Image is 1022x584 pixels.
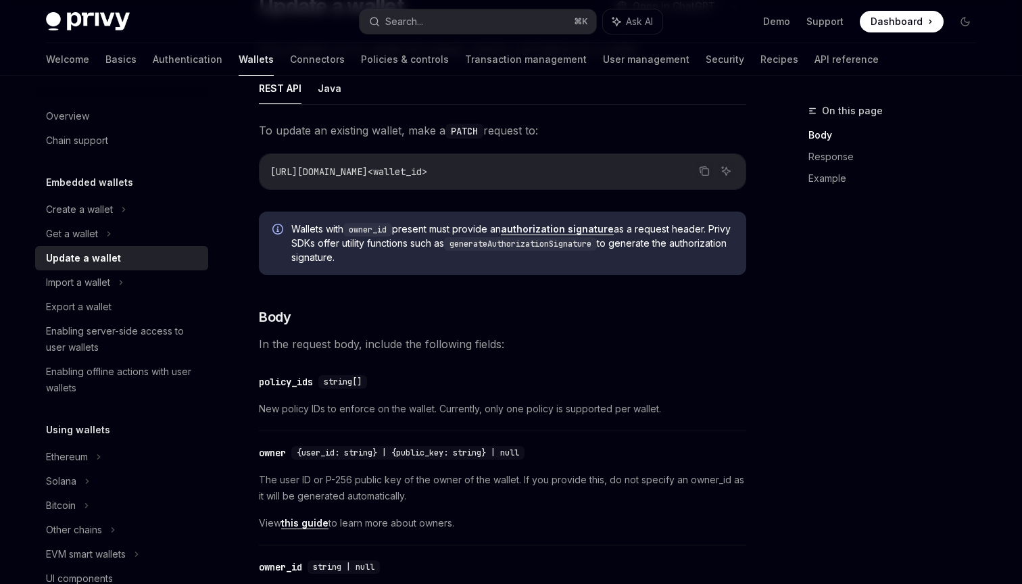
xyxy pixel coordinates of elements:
div: Chain support [46,132,108,149]
a: Transaction management [465,43,587,76]
button: Ask AI [717,162,735,180]
a: Overview [35,104,208,128]
button: REST API [259,72,301,104]
span: Ask AI [626,15,653,28]
div: Search... [385,14,423,30]
span: The user ID or P-256 public key of the owner of the wallet. If you provide this, do not specify a... [259,472,746,504]
svg: Info [272,224,286,237]
span: Dashboard [871,15,923,28]
span: New policy IDs to enforce on the wallet. Currently, only one policy is supported per wallet. [259,401,746,417]
img: dark logo [46,12,130,31]
button: Search...⌘K [360,9,596,34]
a: Chain support [35,128,208,153]
div: owner_id [259,560,302,574]
span: On this page [822,103,883,119]
a: Authentication [153,43,222,76]
div: Ethereum [46,449,88,465]
div: Update a wallet [46,250,121,266]
span: Wallets with present must provide an as a request header. Privy SDKs offer utility functions such... [291,222,733,264]
a: Export a wallet [35,295,208,319]
a: Connectors [290,43,345,76]
span: To update an existing wallet, make a request to: [259,121,746,140]
a: API reference [814,43,879,76]
span: Body [259,308,291,326]
a: Welcome [46,43,89,76]
a: Demo [763,15,790,28]
div: Other chains [46,522,102,538]
span: View to learn more about owners. [259,515,746,531]
div: Get a wallet [46,226,98,242]
a: this guide [281,517,328,529]
a: Update a wallet [35,246,208,270]
a: Basics [105,43,137,76]
a: Response [808,146,987,168]
div: Enabling offline actions with user wallets [46,364,200,396]
div: policy_ids [259,375,313,389]
button: Copy the contents from the code block [696,162,713,180]
button: Java [318,72,341,104]
span: string[] [324,376,362,387]
div: Solana [46,473,76,489]
a: Enabling server-side access to user wallets [35,319,208,360]
code: generateAuthorizationSignature [444,237,597,251]
div: Bitcoin [46,497,76,514]
h5: Embedded wallets [46,174,133,191]
a: Security [706,43,744,76]
a: Enabling offline actions with user wallets [35,360,208,400]
h5: Using wallets [46,422,110,438]
code: PATCH [445,124,483,139]
span: In the request body, include the following fields: [259,335,746,354]
a: Dashboard [860,11,944,32]
div: Export a wallet [46,299,112,315]
div: EVM smart wallets [46,546,126,562]
div: Enabling server-side access to user wallets [46,323,200,356]
div: Create a wallet [46,201,113,218]
span: ⌘ K [574,16,588,27]
a: Wallets [239,43,274,76]
a: Support [806,15,844,28]
div: Overview [46,108,89,124]
div: Import a wallet [46,274,110,291]
a: Example [808,168,987,189]
div: owner [259,446,286,460]
button: Toggle dark mode [954,11,976,32]
a: Recipes [760,43,798,76]
a: Policies & controls [361,43,449,76]
code: owner_id [343,223,392,237]
a: User management [603,43,689,76]
span: {user_id: string} | {public_key: string} | null [297,447,519,458]
span: [URL][DOMAIN_NAME]<wallet_id> [270,166,427,178]
a: authorization signature [501,223,614,235]
span: string | null [313,562,374,573]
button: Ask AI [603,9,662,34]
a: Body [808,124,987,146]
